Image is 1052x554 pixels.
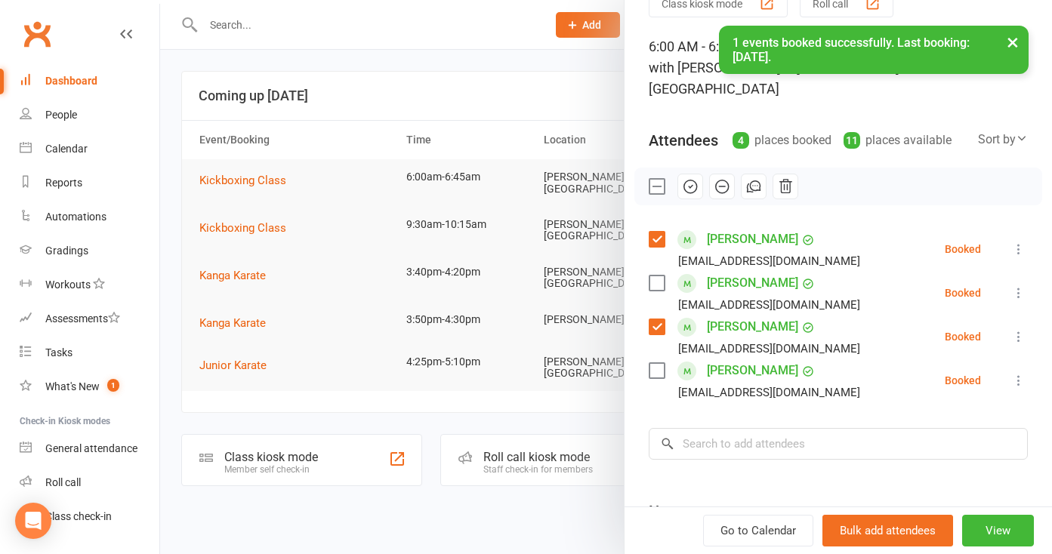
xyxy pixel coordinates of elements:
[999,26,1026,58] button: ×
[45,177,82,189] div: Reports
[707,227,798,251] a: [PERSON_NAME]
[945,244,981,254] div: Booked
[45,143,88,155] div: Calendar
[649,130,718,151] div: Attendees
[20,200,159,234] a: Automations
[45,211,106,223] div: Automations
[45,312,120,325] div: Assessments
[20,302,159,336] a: Assessments
[45,75,97,87] div: Dashboard
[733,130,831,151] div: places booked
[18,15,56,53] a: Clubworx
[20,336,159,370] a: Tasks
[45,346,72,359] div: Tasks
[707,271,798,295] a: [PERSON_NAME]
[20,432,159,466] a: General attendance kiosk mode
[15,503,51,539] div: Open Intercom Messenger
[733,132,749,149] div: 4
[20,466,159,500] a: Roll call
[678,251,860,271] div: [EMAIL_ADDRESS][DOMAIN_NAME]
[678,295,860,315] div: [EMAIL_ADDRESS][DOMAIN_NAME]
[707,359,798,383] a: [PERSON_NAME]
[945,288,981,298] div: Booked
[678,339,860,359] div: [EMAIL_ADDRESS][DOMAIN_NAME]
[20,166,159,200] a: Reports
[649,500,689,522] div: Notes
[20,370,159,404] a: What's New1
[45,380,100,392] div: What's New
[45,109,77,121] div: People
[978,130,1028,149] div: Sort by
[945,331,981,342] div: Booked
[844,132,860,149] div: 11
[45,476,81,488] div: Roll call
[678,383,860,402] div: [EMAIL_ADDRESS][DOMAIN_NAME]
[945,375,981,386] div: Booked
[20,268,159,302] a: Workouts
[20,98,159,132] a: People
[649,428,1028,460] input: Search to add attendees
[707,315,798,339] a: [PERSON_NAME]
[703,515,813,546] a: Go to Calendar
[20,64,159,98] a: Dashboard
[20,500,159,534] a: Class kiosk mode
[20,234,159,268] a: Gradings
[20,132,159,166] a: Calendar
[45,510,112,522] div: Class check-in
[45,442,137,454] div: General attendance
[822,515,953,546] button: Bulk add attendees
[45,279,91,291] div: Workouts
[844,130,952,151] div: places available
[45,245,88,257] div: Gradings
[719,26,1029,74] div: 1 events booked successfully. Last booking: [DATE].
[107,379,119,392] span: 1
[962,515,1034,546] button: View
